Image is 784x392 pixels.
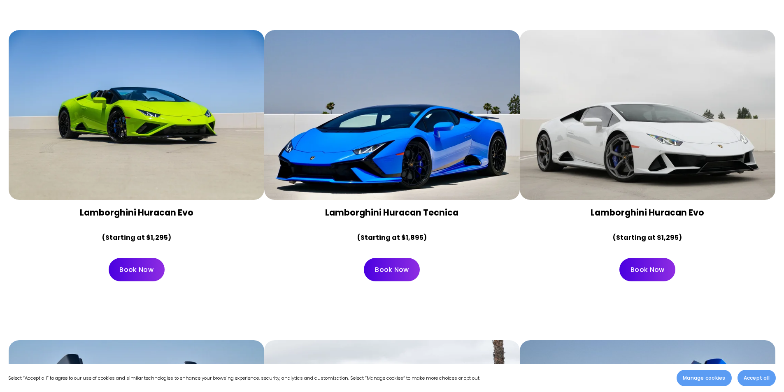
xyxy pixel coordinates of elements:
[683,374,725,382] span: Manage cookies
[613,233,682,242] strong: (Starting at $1,295)
[80,206,193,218] strong: Lamborghini Huracan Evo
[8,374,480,383] p: Select “Accept all” to agree to our use of cookies and similar technologies to enhance your brows...
[619,258,675,281] a: Book Now
[591,206,704,218] strong: Lamborghini Huracan Evo
[744,374,770,382] span: Accept all
[677,370,731,386] button: Manage cookies
[325,206,458,218] strong: Lamborghini Huracan Tecnica
[102,233,171,242] strong: (Starting at $1,295)
[737,370,776,386] button: Accept all
[364,258,420,281] a: Book Now
[109,258,165,281] a: Book Now
[357,233,427,242] strong: (Starting at $1,895)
